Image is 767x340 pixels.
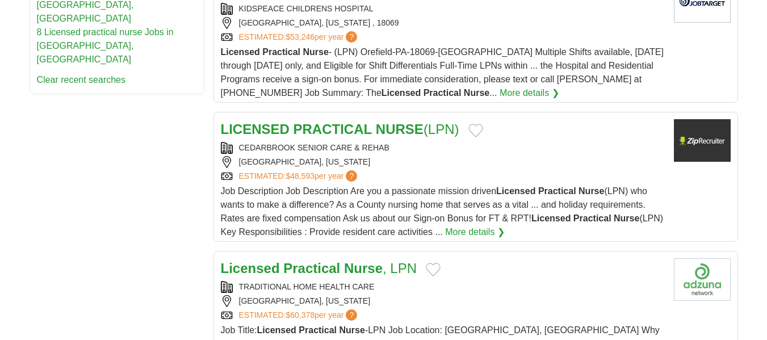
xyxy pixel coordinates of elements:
[376,121,424,137] strong: NURSE
[239,309,360,321] a: ESTIMATED:$60,378per year?
[283,261,340,276] strong: Practical
[37,75,126,85] a: Clear recent searches
[346,31,357,43] span: ?
[221,186,664,237] span: Job Description Job Description Are you a passionate mission driven (LPN) who wants to make a dif...
[221,121,290,137] strong: LICENSED
[221,156,665,168] div: [GEOGRAPHIC_DATA], [US_STATE]
[221,3,665,15] div: KIDSPEACE CHILDRENS HOSPITAL
[221,121,459,137] a: LICENSED PRACTICAL NURSE(LPN)
[424,88,462,98] strong: Practical
[286,310,315,320] span: $60,378
[299,325,337,335] strong: Practical
[538,186,576,196] strong: Practical
[262,47,300,57] strong: Practical
[531,213,571,223] strong: Licensed
[221,295,665,307] div: [GEOGRAPHIC_DATA], [US_STATE]
[426,263,441,276] button: Add to favorite jobs
[286,32,315,41] span: $53,246
[382,88,421,98] strong: Licensed
[573,213,611,223] strong: Practical
[500,86,559,100] a: More details ❯
[257,325,296,335] strong: Licensed
[221,142,665,154] div: CEDARBROOK SENIOR CARE & REHAB
[294,121,372,137] strong: PRACTICAL
[346,309,357,321] span: ?
[674,258,731,301] img: Company logo
[579,186,604,196] strong: Nurse
[221,281,665,293] div: TRADITIONAL HOME HEALTH CARE
[346,170,357,182] span: ?
[221,261,417,276] a: Licensed Practical Nurse, LPN
[674,119,731,162] img: Company logo
[286,171,315,181] span: $48,593
[221,47,260,57] strong: Licensed
[496,186,535,196] strong: Licensed
[614,213,639,223] strong: Nurse
[221,261,280,276] strong: Licensed
[37,27,174,64] a: 8 Licensed practical nurse Jobs in [GEOGRAPHIC_DATA], [GEOGRAPHIC_DATA]
[239,31,360,43] a: ESTIMATED:$53,246per year?
[303,47,328,57] strong: Nurse
[221,17,665,29] div: [GEOGRAPHIC_DATA], [US_STATE] , 18069
[464,88,489,98] strong: Nurse
[340,325,365,335] strong: Nurse
[445,225,505,239] a: More details ❯
[468,124,483,137] button: Add to favorite jobs
[221,47,664,98] span: - (LPN) Orefield-PA-18069-[GEOGRAPHIC_DATA] Multiple Shifts available, [DATE] through [DATE] only...
[344,261,383,276] strong: Nurse
[239,170,360,182] a: ESTIMATED:$48,593per year?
